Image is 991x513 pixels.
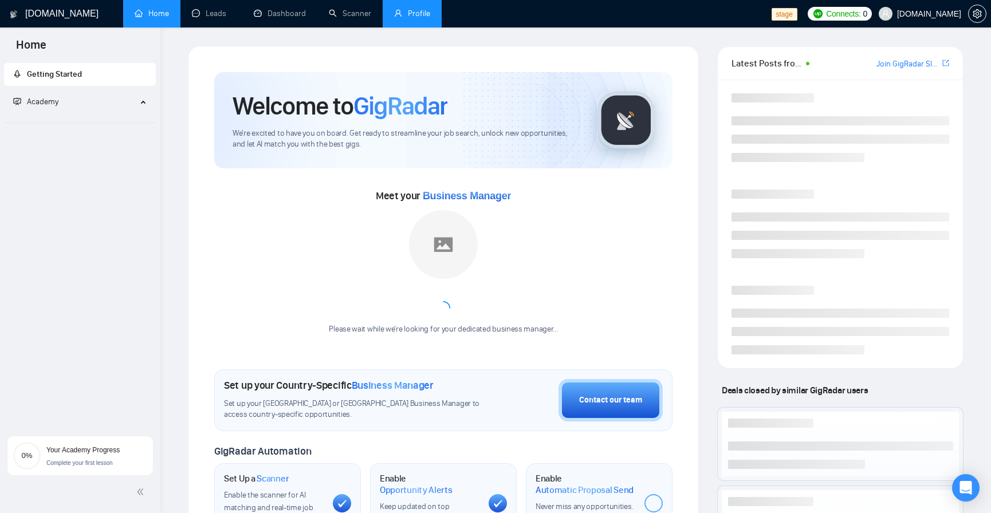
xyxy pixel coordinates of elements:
span: 0 [863,7,867,20]
span: Home [7,37,56,61]
a: userProfile [394,9,430,18]
span: rocket [13,70,21,78]
a: searchScanner [329,9,371,18]
img: logo [10,5,18,23]
span: Getting Started [27,69,82,79]
img: placeholder.png [409,210,478,279]
span: stage [772,8,797,21]
img: upwork-logo.png [813,9,823,18]
a: homeHome [135,9,169,18]
span: Your Academy Progress [46,446,120,454]
h1: Enable [380,473,479,495]
h1: Welcome to [233,90,447,121]
span: Scanner [257,473,289,484]
span: Latest Posts from the GigRadar Community [732,56,803,70]
button: setting [968,5,986,23]
span: Business Manager [423,190,511,202]
span: export [942,58,949,68]
span: Business Manager [352,379,434,392]
div: Contact our team [579,394,642,407]
li: Academy Homepage [4,118,156,125]
span: user [882,10,890,18]
div: Please wait while we're looking for your dedicated business manager... [322,324,564,335]
span: setting [969,9,986,18]
button: Contact our team [559,379,663,421]
img: gigradar-logo.png [597,92,655,149]
h1: Set Up a [224,473,289,484]
h1: Set up your Country-Specific [224,379,434,392]
span: Meet your [376,190,511,202]
span: fund-projection-screen [13,97,21,105]
span: Complete your first lesson [46,460,113,466]
span: Academy [13,97,58,106]
a: dashboardDashboard [254,9,306,18]
h1: Enable [536,473,635,495]
a: setting [968,9,986,18]
span: We're excited to have you on board. Get ready to streamline your job search, unlock new opportuni... [233,128,579,150]
a: Join GigRadar Slack Community [876,58,940,70]
span: Set up your [GEOGRAPHIC_DATA] or [GEOGRAPHIC_DATA] Business Manager to access country-specific op... [224,398,487,420]
span: Academy [27,97,58,106]
span: double-left [136,486,148,498]
span: Automatic Proposal Send [536,484,634,496]
span: GigRadar [353,90,447,121]
span: Connects: [826,7,860,20]
span: loading [434,299,453,318]
li: Getting Started [4,63,156,86]
div: Open Intercom Messenger [952,474,980,502]
span: Never miss any opportunities. [536,502,633,511]
span: 0% [13,452,41,459]
a: messageLeads [192,9,231,18]
a: export [942,58,949,69]
span: Opportunity Alerts [380,484,453,496]
span: Deals closed by similar GigRadar users [717,380,872,400]
span: GigRadar Automation [214,445,311,457]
